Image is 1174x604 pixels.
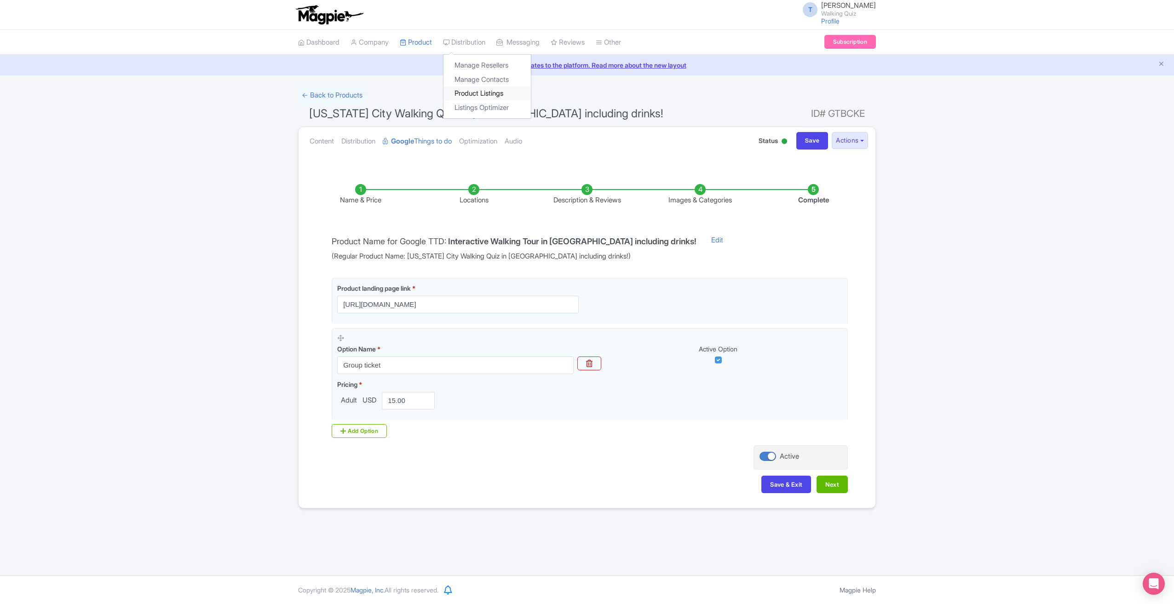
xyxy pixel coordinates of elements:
[840,586,876,594] a: Magpie Help
[361,395,378,406] span: USD
[796,132,829,150] input: Save
[530,184,644,206] li: Description & Reviews
[496,30,540,55] a: Messaging
[702,235,732,262] a: Edit
[761,476,811,493] button: Save & Exit
[417,184,530,206] li: Locations
[341,127,375,156] a: Distribution
[443,86,531,101] a: Product Listings
[443,73,531,87] a: Manage Contacts
[797,2,876,17] a: T [PERSON_NAME] Walking Quiz
[391,136,414,147] strong: Google
[332,251,696,262] span: (Regular Product Name: [US_STATE] City Walking Quiz in [GEOGRAPHIC_DATA] including drinks!)
[821,17,840,25] a: Profile
[332,424,387,438] div: Add Option
[382,392,435,409] input: 0.00
[337,284,411,292] span: Product landing page link
[332,236,446,246] span: Product Name for Google TTD:
[443,101,531,115] a: Listings Optimizer
[817,476,848,493] button: Next
[351,586,385,594] span: Magpie, Inc.
[310,127,334,156] a: Content
[309,107,663,120] span: [US_STATE] City Walking Quiz in [GEOGRAPHIC_DATA] including drinks!
[293,5,365,25] img: logo-ab69f6fb50320c5b225c76a69d11143b.png
[1143,573,1165,595] div: Open Intercom Messenger
[337,357,574,374] input: Option Name
[757,184,870,206] li: Complete
[832,132,868,149] button: Actions
[6,60,1168,70] a: We made some updates to the platform. Read more about the new layout
[1158,59,1165,70] button: Close announcement
[824,35,876,49] a: Subscription
[821,11,876,17] small: Walking Quiz
[699,345,737,353] span: Active Option
[383,127,452,156] a: GoogleThings to do
[821,1,876,10] span: [PERSON_NAME]
[596,30,621,55] a: Other
[759,136,778,145] span: Status
[551,30,585,55] a: Reviews
[644,184,757,206] li: Images & Categories
[337,296,579,313] input: Product landing page link
[304,184,417,206] li: Name & Price
[448,237,696,246] h4: Interactive Walking Tour in [GEOGRAPHIC_DATA] including drinks!
[337,345,376,353] span: Option Name
[505,127,522,156] a: Audio
[351,30,389,55] a: Company
[298,30,340,55] a: Dashboard
[780,451,799,462] div: Active
[443,30,485,55] a: Distribution
[803,2,817,17] span: T
[337,395,361,406] span: Adult
[298,86,366,104] a: ← Back to Products
[443,58,531,73] a: Manage Resellers
[459,127,497,156] a: Optimization
[780,135,789,149] div: Active
[293,585,444,595] div: Copyright © 2025 All rights reserved.
[400,30,432,55] a: Product
[811,104,865,123] span: ID# GTBCKE
[337,380,357,388] span: Pricing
